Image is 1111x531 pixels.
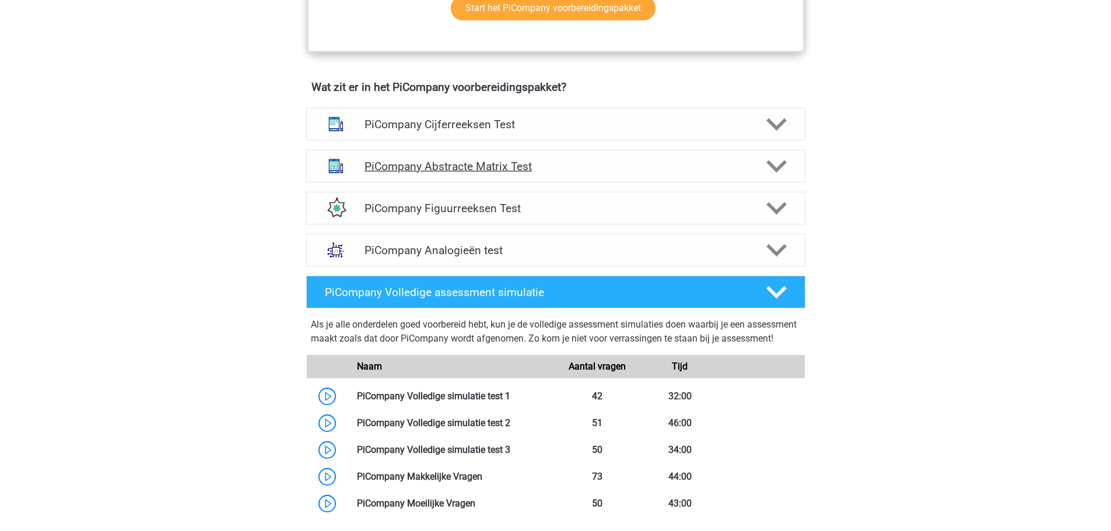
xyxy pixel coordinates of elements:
[321,235,351,265] img: analogieen
[321,109,351,139] img: cijferreeksen
[348,497,556,511] div: PiCompany Moeilijke Vragen
[321,193,351,223] img: figuurreeksen
[348,360,556,374] div: Naam
[348,470,556,484] div: PiCompany Makkelijke Vragen
[348,416,556,430] div: PiCompany Volledige simulatie test 2
[311,80,800,94] h4: Wat zit er in het PiCompany voorbereidingspakket?
[311,318,801,350] div: Als je alle onderdelen goed voorbereid hebt, kun je de volledige assessment simulaties doen waarb...
[348,389,556,403] div: PiCompany Volledige simulatie test 1
[302,192,810,224] a: figuurreeksen PiCompany Figuurreeksen Test
[302,276,810,308] a: PiCompany Volledige assessment simulatie
[325,286,747,299] h4: PiCompany Volledige assessment simulatie
[302,234,810,266] a: analogieen PiCompany Analogieën test
[365,118,746,131] h4: PiCompany Cijferreeksen Test
[302,150,810,182] a: abstracte matrices PiCompany Abstracte Matrix Test
[639,360,721,374] div: Tijd
[365,202,746,215] h4: PiCompany Figuurreeksen Test
[365,244,746,257] h4: PiCompany Analogieën test
[302,108,810,140] a: cijferreeksen PiCompany Cijferreeksen Test
[321,151,351,181] img: abstracte matrices
[348,443,556,457] div: PiCompany Volledige simulatie test 3
[365,160,746,173] h4: PiCompany Abstracte Matrix Test
[555,360,638,374] div: Aantal vragen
